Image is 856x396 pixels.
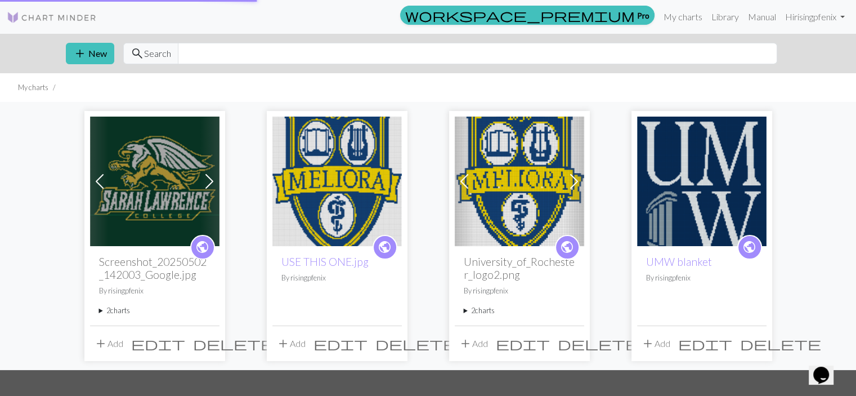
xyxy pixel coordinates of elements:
[272,333,310,354] button: Add
[560,238,574,256] span: public
[99,305,210,316] summary: 2charts
[190,235,215,260] a: public
[646,273,758,283] p: By risingpfenix
[737,235,762,260] a: public
[464,255,575,281] h2: University_of_Rochester_logo2.png
[659,6,707,28] a: My charts
[90,117,219,246] img: Maya's Blanket
[554,333,643,354] button: Delete
[740,336,821,351] span: delete
[90,333,127,354] button: Add
[371,333,460,354] button: Delete
[193,336,274,351] span: delete
[459,336,472,351] span: add
[743,6,781,28] a: Manual
[637,333,674,354] button: Add
[90,175,219,185] a: Maya's Blanket
[131,336,185,351] span: edit
[646,255,712,268] a: UMW blanket
[555,235,580,260] a: public
[281,255,369,268] a: USE THIS ONE.jpg
[496,337,550,350] i: Edit
[94,336,107,351] span: add
[131,46,144,61] span: search
[558,336,639,351] span: delete
[674,333,736,354] button: Edit
[455,117,584,246] img: University_of_Rochester_logo2.png
[73,46,87,61] span: add
[375,336,456,351] span: delete
[99,286,210,296] p: By risingpfenix
[742,236,756,259] i: public
[400,6,655,25] a: Pro
[18,82,48,93] li: My charts
[560,236,574,259] i: public
[131,337,185,350] i: Edit
[373,235,397,260] a: public
[313,336,368,351] span: edit
[378,236,392,259] i: public
[781,6,849,28] a: Hirisingpfenix
[464,286,575,296] p: By risingpfenix
[464,305,575,316] summary: 2charts
[195,236,209,259] i: public
[127,333,189,354] button: Edit
[707,6,743,28] a: Library
[272,117,402,246] img: USE THIS ONE.jpg
[641,336,655,351] span: add
[281,273,393,283] p: By risingpfenix
[66,43,114,64] button: New
[99,255,210,281] h2: Screenshot_20250502_142003_Google.jpg
[736,333,825,354] button: Delete
[144,47,171,60] span: Search
[809,351,845,385] iframe: chat widget
[378,238,392,256] span: public
[455,175,584,185] a: University_of_Rochester_logo2.png
[742,238,756,256] span: public
[496,336,550,351] span: edit
[678,337,732,350] i: Edit
[195,238,209,256] span: public
[310,333,371,354] button: Edit
[455,333,492,354] button: Add
[7,11,97,24] img: Logo
[637,117,767,246] img: UMW logo
[405,7,635,23] span: workspace_premium
[189,333,278,354] button: Delete
[678,336,732,351] span: edit
[272,175,402,185] a: USE THIS ONE.jpg
[313,337,368,350] i: Edit
[492,333,554,354] button: Edit
[276,336,290,351] span: add
[637,175,767,185] a: UMW logo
